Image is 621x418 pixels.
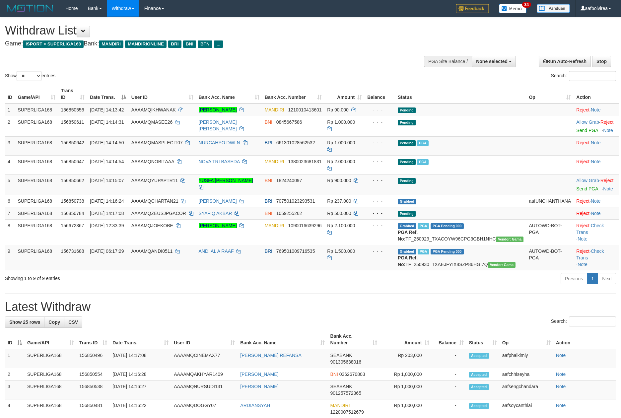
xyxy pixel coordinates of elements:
[576,186,598,191] a: Send PGA
[367,106,392,113] div: - - -
[15,104,58,116] td: SUPERLIGA168
[48,319,60,325] span: Copy
[131,248,173,254] span: AAAAMQANDI0511
[365,85,395,104] th: Balance
[591,159,601,164] a: Note
[5,24,407,37] h1: Withdraw List
[5,300,616,313] h1: Latest Withdraw
[431,249,464,254] span: PGA Pending
[330,403,350,408] span: MANDIRI
[591,140,601,145] a: Note
[327,223,355,228] span: Rp 2.100.000
[466,330,500,349] th: Status: activate to sort column ascending
[327,107,349,112] span: Rp 90.000
[561,273,587,284] a: Previous
[5,330,25,349] th: ID: activate to sort column descending
[77,368,110,381] td: 156850554
[240,353,301,358] a: [PERSON_NAME] REFANSA
[472,56,516,67] button: None selected
[591,107,601,112] a: Note
[199,248,234,254] a: ANDI AL A RAAF
[576,128,598,133] a: Send PGA
[569,316,616,326] input: Search:
[469,353,489,359] span: Accepted
[598,273,616,284] a: Next
[500,349,553,368] td: aafphalkimly
[131,107,176,112] span: AAAAMQIKHWANAK
[576,248,589,254] a: Reject
[327,330,379,349] th: Bank Acc. Number: activate to sort column ascending
[276,248,315,254] span: Copy 769501009716535 to clipboard
[367,198,392,204] div: - - -
[196,85,262,104] th: Bank Acc. Name: activate to sort column ascending
[15,219,58,245] td: SUPERLIGA168
[110,349,171,368] td: [DATE] 14:17:08
[90,248,124,254] span: [DATE] 06:17:29
[240,384,278,389] a: [PERSON_NAME]
[526,85,574,104] th: Op: activate to sort column ascending
[339,372,365,377] span: Copy 0362670803 to clipboard
[574,195,619,207] td: ·
[398,249,416,254] span: Grabbed
[330,372,338,377] span: BNI
[61,248,84,254] span: 156731688
[469,403,489,409] span: Accepted
[574,155,619,174] td: ·
[199,223,237,228] a: [PERSON_NAME]
[500,368,553,381] td: aafchhiseyha
[556,353,566,358] a: Note
[288,223,321,228] span: Copy 1090016639296 to clipboard
[432,349,466,368] td: -
[5,40,407,47] h4: Game: Bank:
[576,119,600,125] span: ·
[199,159,240,164] a: NOVA TRI BASEDA
[574,104,619,116] td: ·
[265,119,272,125] span: BNI
[522,2,531,8] span: 34
[5,245,15,270] td: 9
[25,330,77,349] th: Game/API: activate to sort column ascending
[576,178,600,183] span: ·
[265,159,284,164] span: MANDIRI
[64,316,82,328] a: CSV
[469,372,489,378] span: Accepted
[327,119,355,125] span: Rp 1.000.000
[327,198,351,204] span: Rp 237.000
[553,330,616,349] th: Action
[556,403,566,408] a: Note
[600,119,614,125] a: Reject
[262,85,325,104] th: Bank Acc. Number: activate to sort column ascending
[424,56,472,67] div: PGA Site Balance /
[171,330,238,349] th: User ID: activate to sort column ascending
[556,384,566,389] a: Note
[276,178,302,183] span: Copy 1824240097 to clipboard
[574,219,619,245] td: · ·
[576,248,604,260] a: Check Trans
[500,381,553,399] td: aafsengchandara
[25,381,77,399] td: SUPERLIGA168
[199,140,240,145] a: NURCAHYO DWI N
[5,174,15,195] td: 5
[90,178,124,183] span: [DATE] 14:15:07
[600,178,614,183] a: Reject
[240,372,278,377] a: [PERSON_NAME]
[110,381,171,399] td: [DATE] 14:16:27
[574,116,619,136] td: ·
[110,368,171,381] td: [DATE] 14:16:28
[265,248,272,254] span: BRI
[5,272,254,282] div: Showing 1 to 9 of 9 entries
[398,199,416,204] span: Grabbed
[576,223,604,235] a: Check Trans
[5,155,15,174] td: 4
[327,140,355,145] span: Rp 1.000.000
[398,211,416,217] span: Pending
[276,211,302,216] span: Copy 1059255262 to clipboard
[131,140,183,145] span: AAAAMQMASPLECIT07
[398,107,416,113] span: Pending
[537,4,570,13] img: panduan.png
[380,381,432,399] td: Rp 1,000,000
[603,186,613,191] a: Note
[574,136,619,155] td: ·
[526,195,574,207] td: aafUNCHANTHANA
[25,349,77,368] td: SUPERLIGA168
